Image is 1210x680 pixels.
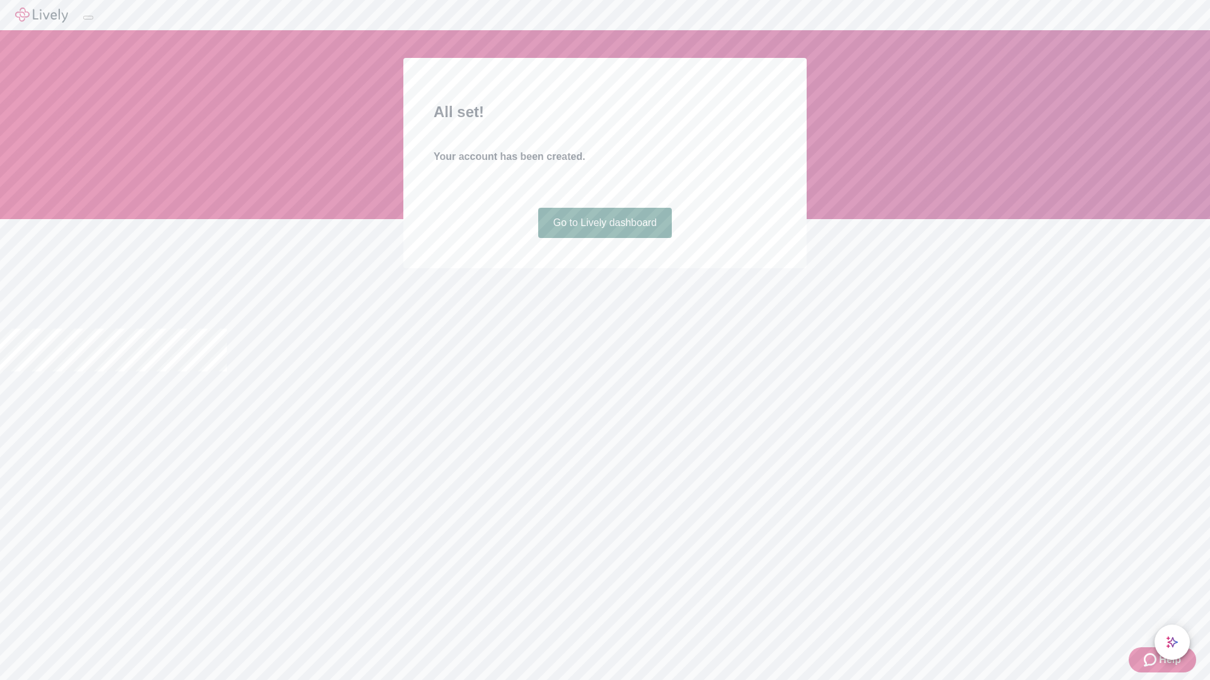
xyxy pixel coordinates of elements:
[434,101,776,123] h2: All set!
[538,208,672,238] a: Go to Lively dashboard
[1159,652,1181,667] span: Help
[434,149,776,164] h4: Your account has been created.
[1166,636,1178,649] svg: Lively AI Assistant
[1155,625,1190,660] button: chat
[83,16,93,20] button: Log out
[1129,647,1196,672] button: Zendesk support iconHelp
[15,8,68,23] img: Lively
[1144,652,1159,667] svg: Zendesk support icon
